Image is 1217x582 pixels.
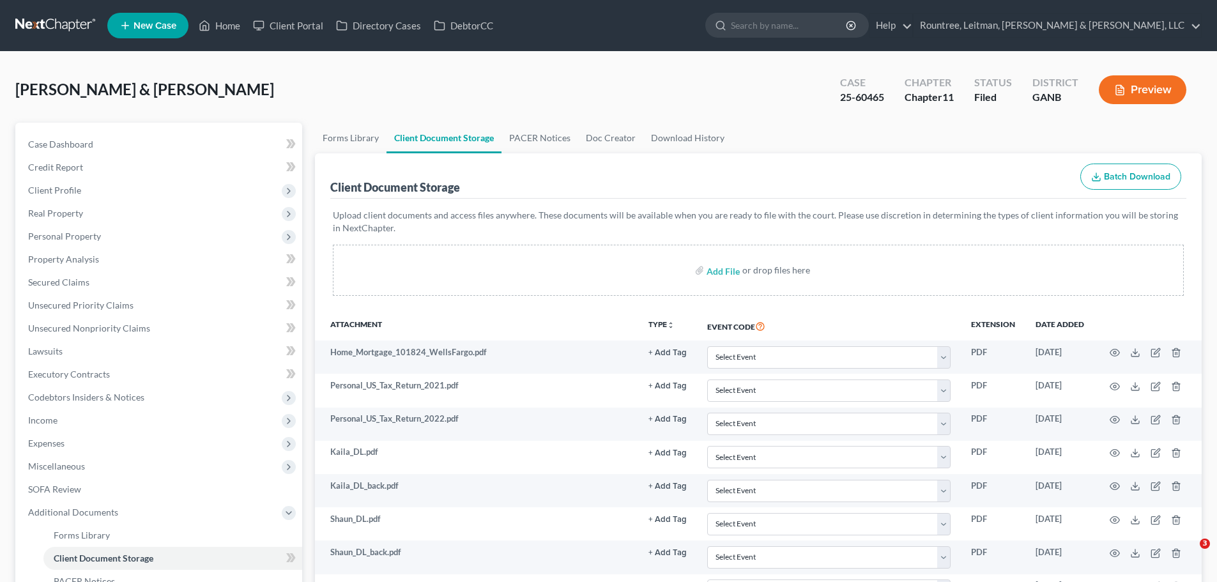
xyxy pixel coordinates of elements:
a: + Add Tag [648,413,687,425]
a: + Add Tag [648,446,687,458]
a: DebtorCC [427,14,500,37]
th: Attachment [315,311,638,341]
a: Rountree, Leitman, [PERSON_NAME] & [PERSON_NAME], LLC [914,14,1201,37]
a: Property Analysis [18,248,302,271]
td: PDF [961,441,1025,474]
a: Home [192,14,247,37]
div: Chapter [905,75,954,90]
button: + Add Tag [648,482,687,491]
a: + Add Tag [648,513,687,525]
span: Personal Property [28,231,101,241]
a: Doc Creator [578,123,643,153]
span: SOFA Review [28,484,81,494]
a: PACER Notices [501,123,578,153]
td: PDF [961,474,1025,507]
span: Unsecured Priority Claims [28,300,134,310]
div: Status [974,75,1012,90]
span: New Case [134,21,176,31]
td: PDF [961,540,1025,574]
td: Home_Mortgage_101824_WellsFargo.pdf [315,341,638,374]
a: SOFA Review [18,478,302,501]
td: Personal_US_Tax_Return_2022.pdf [315,408,638,441]
span: Credit Report [28,162,83,172]
span: Executory Contracts [28,369,110,379]
td: Personal_US_Tax_Return_2021.pdf [315,374,638,407]
a: + Add Tag [648,346,687,358]
td: [DATE] [1025,507,1094,540]
th: Event Code [697,311,961,341]
a: Client Document Storage [43,547,302,570]
td: PDF [961,374,1025,407]
span: Forms Library [54,530,110,540]
a: Unsecured Priority Claims [18,294,302,317]
a: + Add Tag [648,480,687,492]
a: Unsecured Nonpriority Claims [18,317,302,340]
a: Forms Library [315,123,387,153]
a: Client Document Storage [387,123,501,153]
td: PDF [961,507,1025,540]
span: Codebtors Insiders & Notices [28,392,144,402]
td: [DATE] [1025,341,1094,374]
span: Unsecured Nonpriority Claims [28,323,150,333]
i: unfold_more [667,321,675,329]
div: District [1032,75,1078,90]
span: 3 [1200,539,1210,549]
div: GANB [1032,90,1078,105]
a: Download History [643,123,732,153]
button: Preview [1099,75,1186,104]
input: Search by name... [731,13,848,37]
th: Date added [1025,311,1094,341]
a: Executory Contracts [18,363,302,386]
a: Directory Cases [330,14,427,37]
span: Case Dashboard [28,139,93,149]
a: + Add Tag [648,546,687,558]
span: Expenses [28,438,65,448]
a: Client Portal [247,14,330,37]
a: Secured Claims [18,271,302,294]
button: + Add Tag [648,349,687,357]
button: TYPEunfold_more [648,321,675,329]
button: + Add Tag [648,549,687,557]
span: Property Analysis [28,254,99,264]
button: + Add Tag [648,449,687,457]
span: Miscellaneous [28,461,85,471]
td: PDF [961,341,1025,374]
button: + Add Tag [648,382,687,390]
a: Help [869,14,912,37]
td: [DATE] [1025,408,1094,441]
div: 25-60465 [840,90,884,105]
a: + Add Tag [648,379,687,392]
span: 11 [942,91,954,103]
span: Client Profile [28,185,81,195]
span: Client Document Storage [54,553,153,563]
td: Shaun_DL_back.pdf [315,540,638,574]
div: Chapter [905,90,954,105]
p: Upload client documents and access files anywhere. These documents will be available when you are... [333,209,1184,234]
td: [DATE] [1025,374,1094,407]
a: Case Dashboard [18,133,302,156]
td: Shaun_DL.pdf [315,507,638,540]
td: Kaila_DL.pdf [315,441,638,474]
td: [DATE] [1025,441,1094,474]
div: or drop files here [742,264,810,277]
td: [DATE] [1025,474,1094,507]
span: Secured Claims [28,277,89,287]
span: Real Property [28,208,83,218]
span: Additional Documents [28,507,118,517]
td: Kaila_DL_back.pdf [315,474,638,507]
span: Income [28,415,57,425]
a: Forms Library [43,524,302,547]
span: Lawsuits [28,346,63,356]
td: PDF [961,408,1025,441]
a: Lawsuits [18,340,302,363]
div: Case [840,75,884,90]
button: + Add Tag [648,516,687,524]
div: Filed [974,90,1012,105]
button: + Add Tag [648,415,687,424]
span: [PERSON_NAME] & [PERSON_NAME] [15,80,274,98]
iframe: Intercom live chat [1174,539,1204,569]
div: Client Document Storage [330,180,460,195]
button: Batch Download [1080,164,1181,190]
span: Batch Download [1104,171,1170,182]
td: [DATE] [1025,540,1094,574]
